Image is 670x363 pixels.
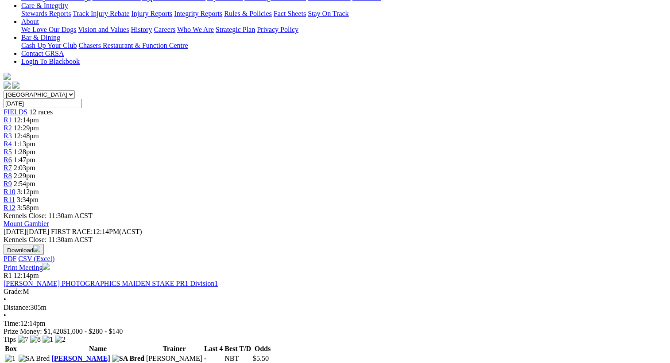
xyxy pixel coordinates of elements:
[4,312,6,319] span: •
[224,344,252,353] th: Best T/D
[4,124,12,132] a: R2
[51,228,142,235] span: 12:14PM(ACST)
[33,245,40,252] img: download.svg
[29,108,53,116] span: 12 races
[4,220,49,227] a: Mount Gambier
[12,82,19,89] img: twitter.svg
[18,336,28,343] img: 7
[14,156,35,164] span: 1:47pm
[4,196,15,203] a: R11
[14,116,39,124] span: 12:14pm
[14,132,39,140] span: 12:48pm
[257,26,298,33] a: Privacy Policy
[4,272,12,279] span: R1
[154,26,175,33] a: Careers
[4,188,15,195] a: R10
[4,132,12,140] a: R3
[253,355,269,362] span: $5.50
[4,99,82,108] input: Select date
[14,124,39,132] span: 12:29pm
[4,304,30,311] span: Distance:
[4,204,15,211] a: R12
[4,328,666,336] div: Prize Money: $1,420
[21,2,68,9] a: Care & Integrity
[131,10,172,17] a: Injury Reports
[4,304,666,312] div: 305m
[4,320,666,328] div: 12:14pm
[78,26,129,33] a: Vision and Values
[4,180,12,187] a: R9
[21,34,60,41] a: Bar & Dining
[14,164,35,172] span: 2:03pm
[4,148,12,156] a: R5
[4,228,49,235] span: [DATE]
[21,50,64,57] a: Contact GRSA
[43,336,53,343] img: 1
[4,164,12,172] a: R7
[30,336,41,343] img: 8
[51,355,110,362] a: [PERSON_NAME]
[4,73,11,80] img: logo-grsa-white.png
[4,255,666,263] div: Download
[21,26,76,33] a: We Love Our Dogs
[274,10,306,17] a: Fact Sheets
[131,26,152,33] a: History
[21,26,666,34] div: About
[19,355,50,363] img: SA Bred
[4,212,93,219] span: Kennels Close: 11:30am ACST
[4,236,666,244] div: Kennels Close: 11:30am ACST
[204,344,223,353] th: Last 4
[21,10,71,17] a: Stewards Reports
[4,288,23,295] span: Grade:
[21,58,80,65] a: Login To Blackbook
[4,264,50,271] a: Print Meeting
[112,355,144,363] img: SA Bred
[216,26,255,33] a: Strategic Plan
[4,280,218,287] a: [PERSON_NAME] PHOTOGRAPHICS MAIDEN STAKE PR1 Division1
[43,263,50,270] img: printer.svg
[4,108,27,116] a: FIELDS
[204,354,223,363] td: -
[308,10,349,17] a: Stay On Track
[252,344,273,353] th: Odds
[4,156,12,164] a: R6
[224,10,272,17] a: Rules & Policies
[4,82,11,89] img: facebook.svg
[4,288,666,296] div: M
[4,140,12,148] span: R4
[14,180,35,187] span: 2:54pm
[146,354,203,363] td: [PERSON_NAME]
[14,172,35,180] span: 2:29pm
[14,272,39,279] span: 12:14pm
[5,345,17,352] span: Box
[21,42,77,49] a: Cash Up Your Club
[51,228,93,235] span: FIRST RACE:
[17,204,39,211] span: 3:58pm
[4,172,12,180] a: R8
[73,10,129,17] a: Track Injury Rebate
[17,196,39,203] span: 3:34pm
[5,355,15,363] img: 1
[21,42,666,50] div: Bar & Dining
[4,296,6,303] span: •
[4,320,20,327] span: Time:
[63,328,123,335] span: $1,000 - $280 - $140
[78,42,188,49] a: Chasers Restaurant & Function Centre
[4,228,27,235] span: [DATE]
[21,18,39,25] a: About
[224,354,252,363] td: NBT
[14,148,35,156] span: 1:28pm
[4,255,16,262] a: PDF
[174,10,222,17] a: Integrity Reports
[17,188,39,195] span: 3:12pm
